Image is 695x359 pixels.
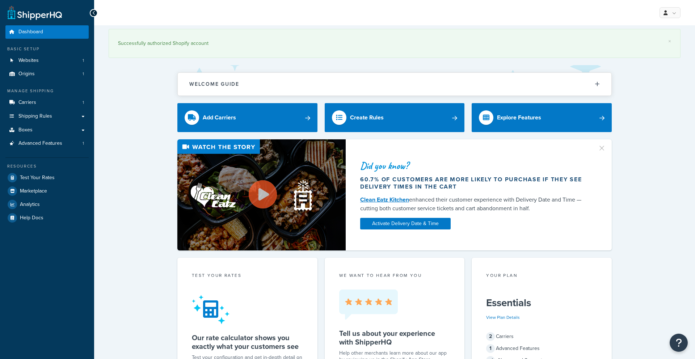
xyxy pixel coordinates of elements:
a: Dashboard [5,25,89,39]
div: enhanced their customer experience with Delivery Date and Time — cutting both customer service ti... [360,195,589,213]
div: Basic Setup [5,46,89,52]
li: Origins [5,67,89,81]
span: Websites [18,58,39,64]
a: Explore Features [472,103,612,132]
a: Boxes [5,123,89,137]
span: 1 [83,140,84,147]
span: Shipping Rules [18,113,52,119]
a: Add Carriers [177,103,317,132]
span: Dashboard [18,29,43,35]
h5: Tell us about your experience with ShipperHQ [339,329,450,346]
a: Analytics [5,198,89,211]
span: 2 [486,332,495,341]
div: Your Plan [486,272,597,280]
span: Marketplace [20,188,47,194]
span: 1 [83,71,84,77]
a: × [668,38,671,44]
a: Clean Eatz Kitchen [360,195,409,204]
span: Help Docs [20,215,43,221]
a: Test Your Rates [5,171,89,184]
button: Welcome Guide [178,73,611,96]
li: Carriers [5,96,89,109]
p: we want to hear from you [339,272,450,279]
span: Test Your Rates [20,175,55,181]
span: Origins [18,71,35,77]
div: Add Carriers [203,113,236,123]
a: Marketplace [5,185,89,198]
span: 1 [83,58,84,64]
span: 1 [486,344,495,353]
span: 1 [83,100,84,106]
h5: Essentials [486,297,597,309]
a: Origins1 [5,67,89,81]
a: Help Docs [5,211,89,224]
span: Boxes [18,127,33,133]
a: Shipping Rules [5,110,89,123]
div: Test your rates [192,272,303,280]
div: Manage Shipping [5,88,89,94]
img: Video thumbnail [177,139,346,250]
a: Websites1 [5,54,89,67]
a: Carriers1 [5,96,89,109]
h5: Our rate calculator shows you exactly what your customers see [192,333,303,351]
h2: Welcome Guide [189,81,239,87]
a: View Plan Details [486,314,520,321]
div: Resources [5,163,89,169]
a: Create Rules [325,103,465,132]
a: Advanced Features1 [5,137,89,150]
div: Advanced Features [486,343,597,354]
span: Advanced Features [18,140,62,147]
div: 60.7% of customers are more likely to purchase if they see delivery times in the cart [360,176,589,190]
span: Carriers [18,100,36,106]
div: Successfully authorized Shopify account [118,38,671,48]
div: Create Rules [350,113,384,123]
div: Did you know? [360,161,589,171]
button: Open Resource Center [670,334,688,352]
span: Analytics [20,202,40,208]
a: Activate Delivery Date & Time [360,218,451,229]
li: Websites [5,54,89,67]
div: Carriers [486,331,597,342]
li: Advanced Features [5,137,89,150]
div: Explore Features [497,113,541,123]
